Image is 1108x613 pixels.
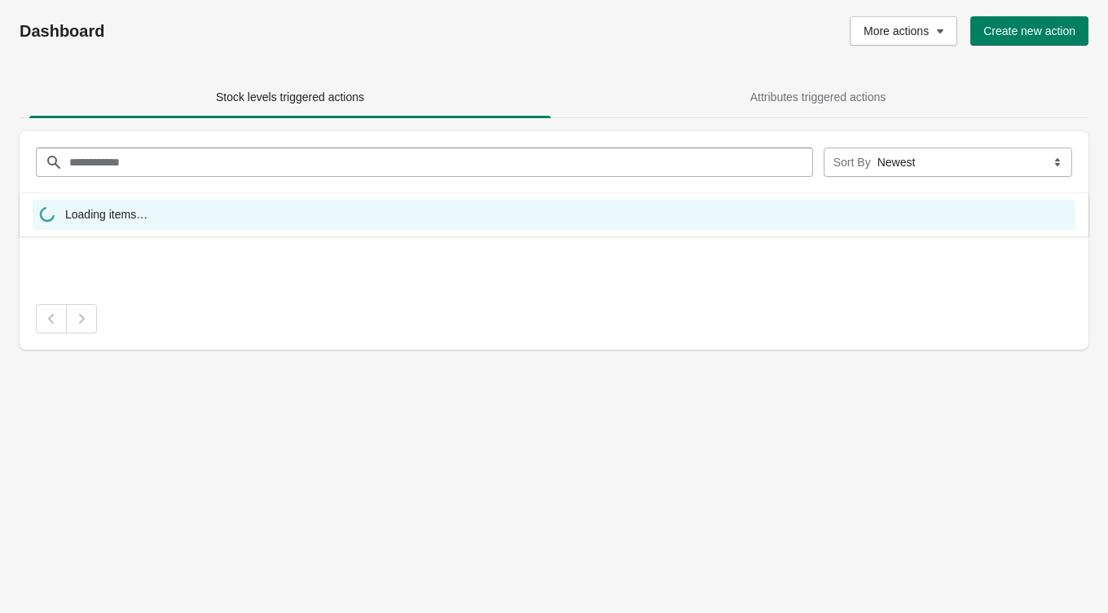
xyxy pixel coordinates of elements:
[983,24,1075,37] span: Create new action
[750,90,886,104] span: Attributes triggered actions
[216,90,364,104] span: Stock levels triggered actions
[970,16,1088,46] button: Create new action
[864,24,929,37] span: More actions
[850,16,957,46] button: More actions
[20,21,471,41] h1: Dashboard
[36,304,1072,333] nav: Pagination
[65,206,147,227] span: Loading items…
